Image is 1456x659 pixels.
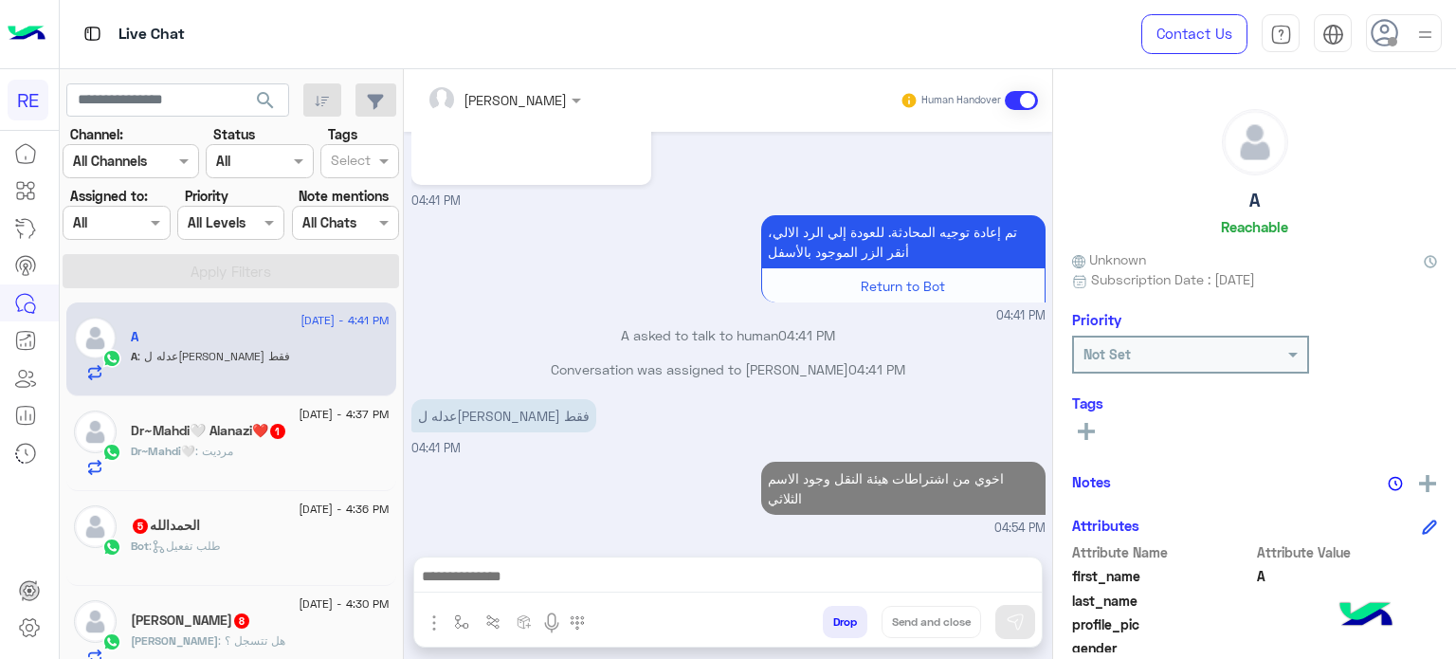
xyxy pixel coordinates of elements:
small: Human Handover [921,93,1001,108]
span: مرديت [195,444,233,458]
img: send attachment [423,612,446,634]
button: Send and close [882,606,981,638]
span: 04:41 PM [996,307,1046,325]
span: first_name [1072,566,1253,586]
img: make a call [570,615,585,631]
span: Return to Bot [861,278,945,294]
span: null [1257,638,1438,658]
span: : طلب تفعيل [149,539,221,553]
h5: A [1249,190,1260,211]
img: add [1419,475,1436,492]
span: Attribute Value [1257,542,1438,562]
img: defaultAdmin.png [74,505,117,548]
label: Tags [328,124,357,144]
a: Contact Us [1141,14,1247,54]
button: Trigger scenario [478,606,509,637]
img: tab [1322,24,1344,46]
span: A [1257,566,1438,586]
span: A [131,349,137,363]
span: Bot [131,539,149,553]
button: search [243,83,289,124]
p: 12/8/2025, 4:54 PM [761,462,1046,515]
img: tab [81,22,104,46]
h5: A [131,329,138,345]
h5: Dr~Mahdi🤍 Alanazi❤️ [131,423,287,439]
h6: Tags [1072,394,1437,412]
label: Status [213,124,255,144]
span: [DATE] - 4:36 PM [299,501,389,518]
img: send message [1006,613,1025,632]
img: send voice note [540,612,563,634]
img: Logo [8,14,45,54]
label: Priority [185,186,228,206]
img: hulul-logo.png [1333,583,1399,650]
img: Trigger scenario [485,614,500,630]
span: 04:41 PM [778,327,835,343]
span: [DATE] - 4:30 PM [299,595,389,613]
p: Live Chat [118,22,185,47]
button: Apply Filters [63,254,399,288]
span: 04:41 PM [411,193,461,208]
button: create order [509,606,540,637]
p: 12/8/2025, 4:41 PM [411,399,596,432]
img: WhatsApp [102,632,121,651]
span: عدله لعبدالله فقط [137,349,290,363]
img: select flow [454,614,469,630]
img: profile [1413,23,1437,46]
label: Assigned to: [70,186,148,206]
span: 04:54 PM [994,520,1046,538]
img: notes [1388,476,1403,491]
span: هل تتسجل ؟ [218,633,285,648]
span: Unknown [1072,249,1146,269]
span: Dr~Mahdi🤍 [131,444,195,458]
h6: Attributes [1072,517,1139,534]
span: 5 [133,519,148,534]
img: defaultAdmin.png [74,411,117,453]
span: 1 [270,424,285,439]
img: tab [1270,24,1292,46]
span: [PERSON_NAME] [131,633,218,648]
button: select flow [446,606,478,637]
div: RE [8,80,48,120]
span: [DATE] - 4:37 PM [299,406,389,423]
span: [DATE] - 4:41 PM [300,312,389,329]
label: Channel: [70,124,123,144]
img: WhatsApp [102,349,121,368]
span: 8 [234,613,249,629]
p: 12/8/2025, 4:41 PM [761,215,1046,268]
div: Select [328,150,371,174]
span: 04:41 PM [411,441,461,455]
label: Note mentions [299,186,389,206]
p: A asked to talk to human [411,325,1046,345]
h6: Priority [1072,311,1121,328]
h5: Ahmad [131,613,251,629]
h6: Notes [1072,473,1111,490]
img: defaultAdmin.png [74,600,117,643]
span: search [254,89,277,112]
img: defaultAdmin.png [74,317,117,359]
h6: Reachable [1221,218,1288,235]
img: WhatsApp [102,538,121,557]
span: last_name [1072,591,1253,611]
img: WhatsApp [102,443,121,462]
span: Subscription Date : [DATE] [1091,269,1255,289]
button: Drop [823,606,867,638]
span: profile_pic [1072,614,1253,634]
span: Attribute Name [1072,542,1253,562]
img: defaultAdmin.png [1223,110,1287,174]
span: gender [1072,638,1253,658]
h5: الحمدالله [131,518,200,534]
img: create order [517,614,532,630]
p: Conversation was assigned to [PERSON_NAME] [411,359,1046,379]
a: tab [1262,14,1300,54]
span: 04:41 PM [848,361,905,377]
